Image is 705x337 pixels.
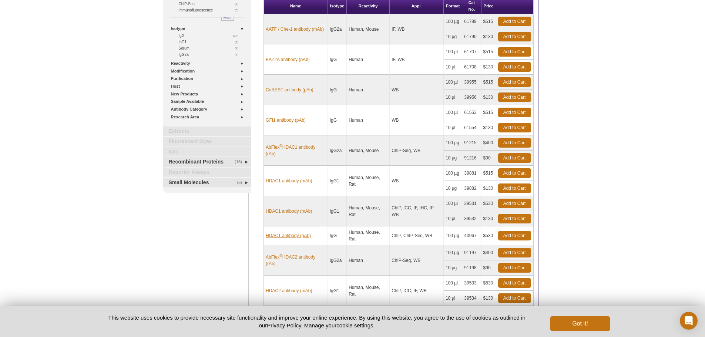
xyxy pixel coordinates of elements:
[481,60,496,75] td: $130
[171,90,247,98] a: New Products
[498,123,531,132] a: Add to Cart
[328,245,347,276] td: IgG2a
[235,45,242,51] span: (4)
[179,51,243,58] a: (3)IgG2a
[279,144,282,148] sup: ®
[266,178,312,184] a: HDAC1 antibody (mAb)
[279,253,282,257] sup: ®
[390,14,444,44] td: IF, WB
[266,117,306,124] a: GFI1 antibody (pAb)
[171,75,247,82] a: Purification
[462,166,481,181] td: 39881
[550,316,610,331] button: Got it!
[328,135,347,166] td: IgG2a
[444,181,462,196] td: 10 µg
[498,47,531,57] a: Add to Cart
[444,29,462,44] td: 10 µg
[498,153,531,163] a: Add to Cart
[444,245,462,260] td: 100 µg
[266,56,310,63] a: BAZ2A antibody (pAb)
[163,127,252,136] a: Extracts
[444,211,462,226] td: 10 µl
[266,208,312,215] a: HDAC1 antibody (mAb)
[171,105,247,113] a: Antibody Category
[444,44,462,60] td: 100 µl
[266,26,324,33] a: AATF / Che-1 antibody (mAb)
[347,135,390,166] td: Human, Mouse
[444,276,462,291] td: 100 µl
[498,138,531,148] a: Add to Cart
[444,226,462,245] td: 100 µg
[163,178,252,188] a: (6)Small Molecules
[390,226,444,245] td: ChIP, ChIP-Seq, WB
[179,45,243,51] a: (4)Serum
[347,196,390,226] td: Human, Mouse, Rat
[390,75,444,105] td: WB
[444,60,462,75] td: 10 µl
[328,75,347,105] td: IgG
[266,144,326,157] a: AbFlex®HDAC1 antibody (rAb)
[235,39,242,45] span: (5)
[328,226,347,245] td: IgG
[462,260,481,276] td: 91198
[95,314,538,329] p: This website uses cookies to provide necessary site functionality and improve your online experie...
[235,1,242,7] span: (6)
[498,77,531,87] a: Add to Cart
[462,135,481,151] td: 91215
[266,87,313,93] a: CoREST antibody (pAb)
[224,14,232,21] span: More
[328,276,347,306] td: IgG1
[179,33,243,39] a: (14)IgG
[498,231,531,240] a: Add to Cart
[481,260,496,276] td: $90
[498,183,531,193] a: Add to Cart
[390,245,444,276] td: ChIP-Seq, WB
[462,196,481,211] td: 39531
[347,14,390,44] td: Human, Mouse
[481,14,496,29] td: $515
[462,291,481,306] td: 39534
[390,105,444,135] td: WB
[347,166,390,196] td: Human, Mouse, Rat
[481,181,496,196] td: $130
[163,168,252,177] a: Reporter Assays
[235,7,242,13] span: (5)
[444,196,462,211] td: 100 µl
[179,1,243,7] a: (6)ChIP-Seq
[328,14,347,44] td: IgG2a
[498,62,531,72] a: Add to Cart
[171,67,247,75] a: Modification
[444,166,462,181] td: 100 µg
[498,32,531,41] a: Add to Cart
[481,276,496,291] td: $530
[267,322,301,328] a: Privacy Policy
[481,44,496,60] td: $515
[347,245,390,276] td: Human
[328,166,347,196] td: IgG1
[328,196,347,226] td: IgG1
[462,181,481,196] td: 39882
[481,90,496,105] td: $130
[233,33,242,39] span: (14)
[444,135,462,151] td: 100 µg
[481,75,496,90] td: $515
[462,120,481,135] td: 61554
[498,214,531,223] a: Add to Cart
[266,232,311,239] a: HDAC1 antibody (pAb)
[498,248,531,257] a: Add to Cart
[498,17,531,26] a: Add to Cart
[444,291,462,306] td: 10 µl
[163,137,252,146] a: Fluorescent Dyes
[481,245,496,260] td: $400
[462,245,481,260] td: 91197
[462,14,481,29] td: 61789
[462,211,481,226] td: 39532
[680,312,698,330] div: Open Intercom Messenger
[347,105,390,135] td: Human
[390,166,444,196] td: WB
[163,147,252,157] a: Kits
[462,90,481,105] td: 39956
[171,113,247,121] a: Research Area
[481,291,496,306] td: $130
[336,322,373,328] button: cookie settings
